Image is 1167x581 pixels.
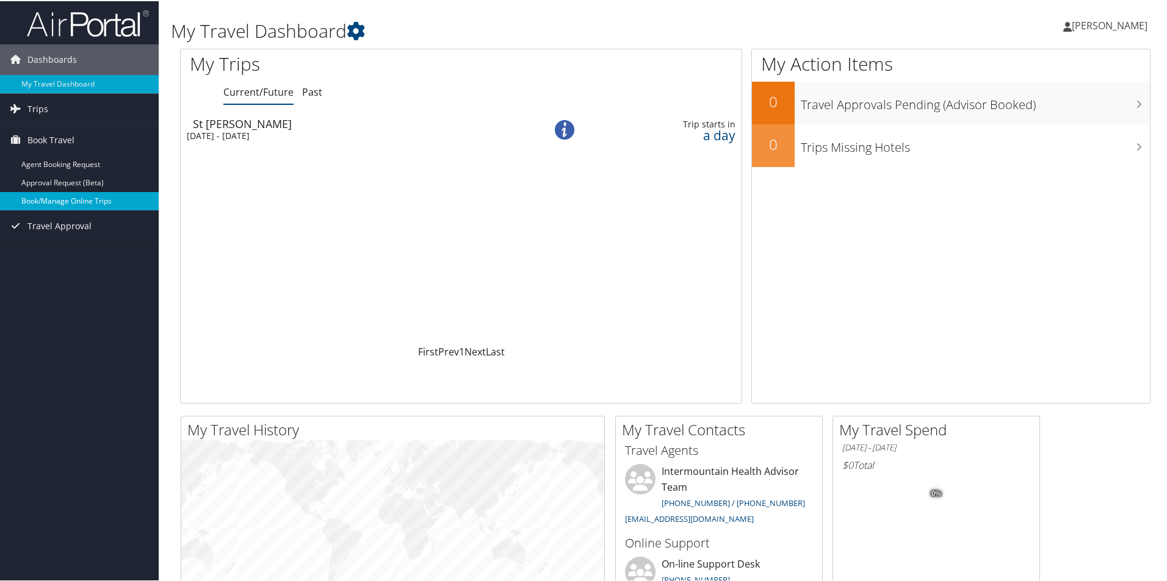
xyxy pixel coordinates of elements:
span: Book Travel [27,124,74,154]
img: alert-flat-solid-info.png [555,119,574,138]
h6: Total [842,457,1030,471]
a: 0Travel Approvals Pending (Advisor Booked) [752,80,1150,123]
h3: Travel Agents [625,441,813,458]
div: [DATE] - [DATE] [187,129,511,140]
h2: 0 [752,90,795,111]
tspan: 0% [931,489,941,496]
a: Past [302,84,322,98]
h2: 0 [752,133,795,154]
h3: Trips Missing Hotels [801,132,1150,155]
a: [PERSON_NAME] [1063,6,1160,43]
div: St [PERSON_NAME] [193,117,518,128]
h1: My Trips [190,50,499,76]
a: Next [464,344,486,357]
a: Prev [438,344,459,357]
a: First [418,344,438,357]
h1: My Travel Dashboard [171,17,830,43]
span: [PERSON_NAME] [1072,18,1147,31]
span: Travel Approval [27,210,92,240]
img: airportal-logo.png [27,8,149,37]
div: Trip starts in [612,118,735,129]
li: Intermountain Health Advisor Team [619,463,819,528]
a: [PHONE_NUMBER] / [PHONE_NUMBER] [662,496,805,507]
span: Dashboards [27,43,77,74]
h2: My Travel History [187,418,604,439]
h2: My Travel Spend [839,418,1039,439]
a: [EMAIL_ADDRESS][DOMAIN_NAME] [625,512,754,523]
div: a day [612,129,735,140]
h1: My Action Items [752,50,1150,76]
a: 1 [459,344,464,357]
h2: My Travel Contacts [622,418,822,439]
h6: [DATE] - [DATE] [842,441,1030,452]
span: $0 [842,457,853,471]
h3: Online Support [625,533,813,551]
span: Trips [27,93,48,123]
a: Last [486,344,505,357]
a: Current/Future [223,84,294,98]
h3: Travel Approvals Pending (Advisor Booked) [801,89,1150,112]
a: 0Trips Missing Hotels [752,123,1150,166]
